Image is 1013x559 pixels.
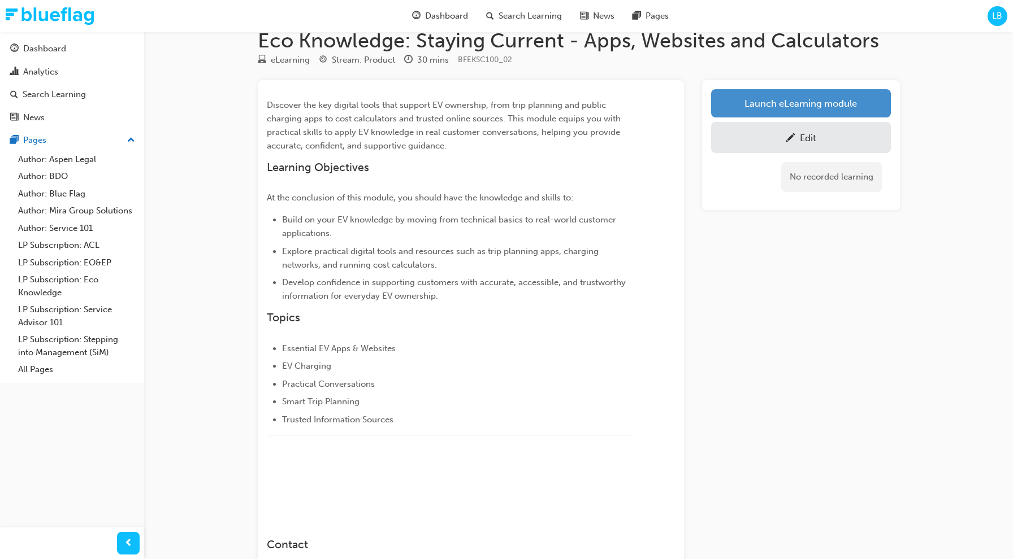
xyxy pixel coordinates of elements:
[23,42,66,55] div: Dashboard
[14,361,140,378] a: All Pages
[988,6,1007,26] button: LB
[271,54,310,67] div: eLearning
[711,89,891,117] a: Launch eLearning module
[5,38,140,59] a: Dashboard
[267,161,369,174] span: Learning Objectives
[10,67,19,77] span: chart-icon
[14,237,140,254] a: LP Subscription: ACL
[267,193,573,203] span: At the conclusion of this module, you should have the knowledge and skills to:
[580,9,588,23] span: news-icon
[14,185,140,203] a: Author: Blue Flag
[282,396,360,407] span: Smart Trip Planning
[992,10,1002,23] span: LB
[624,5,678,28] a: pages-iconPages
[646,10,669,23] span: Pages
[412,9,421,23] span: guage-icon
[6,7,94,25] img: Trak
[458,55,512,64] span: Learning resource code
[258,53,310,67] div: Type
[5,130,140,151] button: Pages
[267,100,623,151] span: Discover the key digital tools that support EV ownership, from trip planning and public charging ...
[282,343,396,353] span: Essential EV Apps & Websites
[282,215,618,238] span: Build on your EV knowledge by moving from technical basics to real-world customer applications.
[282,361,331,371] span: EV Charging
[593,10,614,23] span: News
[23,65,58,78] div: Analytics
[258,28,900,53] h1: Eco Knowledge: Staying Current - Apps, Websites and Calculators
[282,246,601,270] span: Explore practical digital tools and resources such as trip planning apps, charging networks, and ...
[14,301,140,331] a: LP Subscription: Service Advisor 101
[5,36,140,130] button: DashboardAnalyticsSearch LearningNews
[332,54,395,67] div: Stream: Product
[417,54,449,67] div: 30 mins
[404,55,413,65] span: clock-icon
[258,55,266,65] span: learningResourceType_ELEARNING-icon
[477,5,571,28] a: search-iconSearch Learning
[5,84,140,105] a: Search Learning
[14,271,140,301] a: LP Subscription: Eco Knowledge
[319,53,395,67] div: Stream
[282,414,393,425] span: Trusted Information Sources
[571,5,624,28] a: news-iconNews
[23,134,46,147] div: Pages
[14,202,140,220] a: Author: Mira Group Solutions
[403,5,477,28] a: guage-iconDashboard
[404,53,449,67] div: Duration
[5,107,140,128] a: News
[282,277,628,301] span: Develop confidence in supporting customers with accurate, accessible, and trustworthy information...
[786,133,795,145] span: pencil-icon
[14,331,140,361] a: LP Subscription: Stepping into Management (SiM)
[14,254,140,272] a: LP Subscription: EO&EP
[486,9,494,23] span: search-icon
[800,132,816,143] div: Edit
[127,133,135,148] span: up-icon
[14,168,140,185] a: Author: BDO
[10,90,18,100] span: search-icon
[10,136,19,146] span: pages-icon
[14,151,140,168] a: Author: Aspen Legal
[633,9,641,23] span: pages-icon
[10,113,19,123] span: news-icon
[267,311,300,324] span: Topics
[267,538,634,551] h3: Contact
[319,55,327,65] span: target-icon
[711,122,891,153] a: Edit
[14,220,140,237] a: Author: Service 101
[282,379,375,389] span: Practical Conversations
[23,88,86,101] div: Search Learning
[10,44,19,54] span: guage-icon
[781,162,882,192] div: No recorded learning
[5,62,140,82] a: Analytics
[499,10,562,23] span: Search Learning
[23,111,45,124] div: News
[425,10,468,23] span: Dashboard
[124,536,133,551] span: prev-icon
